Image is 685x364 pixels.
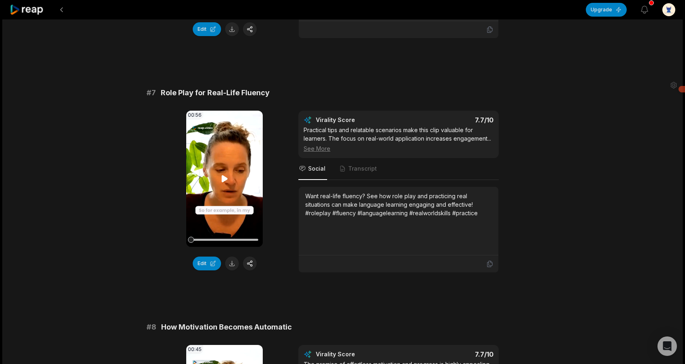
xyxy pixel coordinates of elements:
span: Social [308,165,325,173]
video: Your browser does not support mp4 format. [186,111,263,247]
div: Open Intercom Messenger [657,336,677,356]
span: How Motivation Becomes Automatic [161,321,292,333]
div: See More [304,144,494,153]
div: Practical tips and relatable scenarios make this clip valuable for learners. The focus on real-wo... [304,126,494,153]
div: Virality Score [316,350,403,358]
button: Upgrade [586,3,627,17]
div: Want real-life fluency? See how role play and practicing real situations can make language learni... [305,192,492,217]
button: Edit [193,22,221,36]
nav: Tabs [298,158,499,180]
span: # 8 [147,321,156,333]
button: Edit [193,257,221,270]
span: # 7 [147,87,156,98]
div: Virality Score [316,116,403,124]
div: 7.7 /10 [407,350,494,358]
span: Role Play for Real-Life Fluency [161,87,270,98]
div: 7.7 /10 [407,116,494,124]
span: Transcript [348,165,377,173]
